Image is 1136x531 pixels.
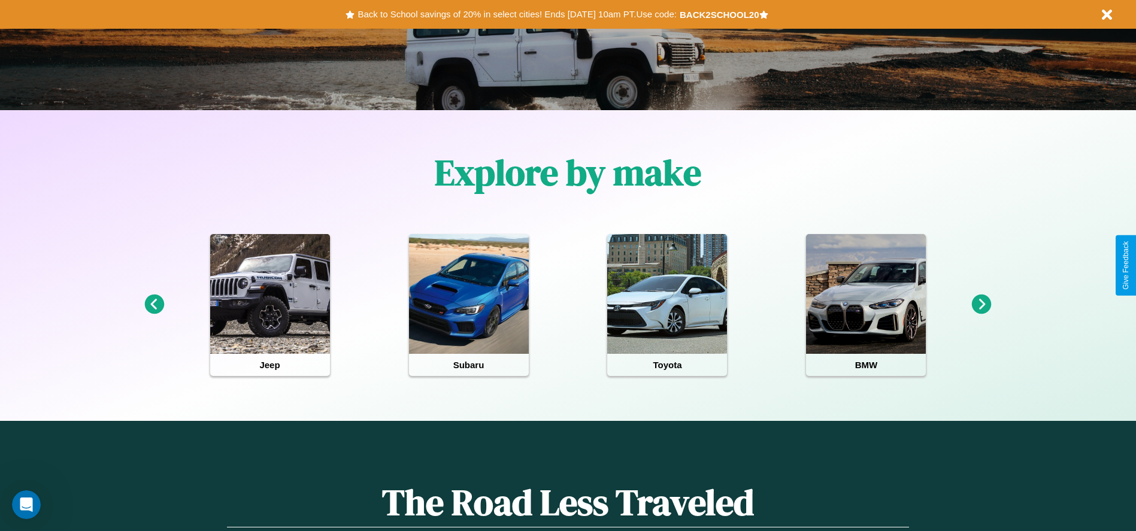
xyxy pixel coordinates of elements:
h1: Explore by make [435,148,701,197]
h4: Jeep [210,354,330,376]
button: Back to School savings of 20% in select cities! Ends [DATE] 10am PT.Use code: [355,6,679,23]
h4: Toyota [607,354,727,376]
h1: The Road Less Traveled [227,478,908,527]
h4: BMW [806,354,926,376]
iframe: Intercom live chat [12,490,41,519]
div: Give Feedback [1122,241,1130,290]
h4: Subaru [409,354,529,376]
b: BACK2SCHOOL20 [680,10,759,20]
